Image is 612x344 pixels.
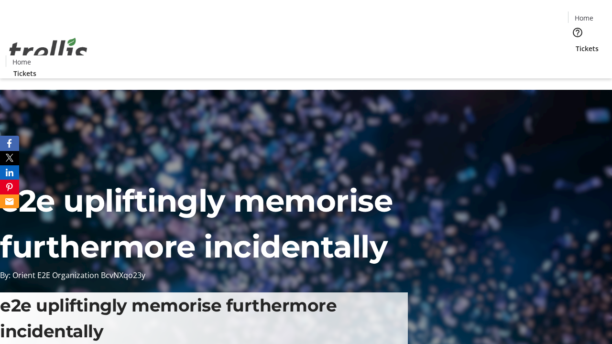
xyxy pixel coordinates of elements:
[576,43,599,54] span: Tickets
[6,57,37,67] a: Home
[6,68,44,78] a: Tickets
[6,27,91,75] img: Orient E2E Organization BcvNXqo23y's Logo
[568,54,587,73] button: Cart
[13,68,36,78] span: Tickets
[568,23,587,42] button: Help
[568,43,606,54] a: Tickets
[568,13,599,23] a: Home
[575,13,593,23] span: Home
[12,57,31,67] span: Home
